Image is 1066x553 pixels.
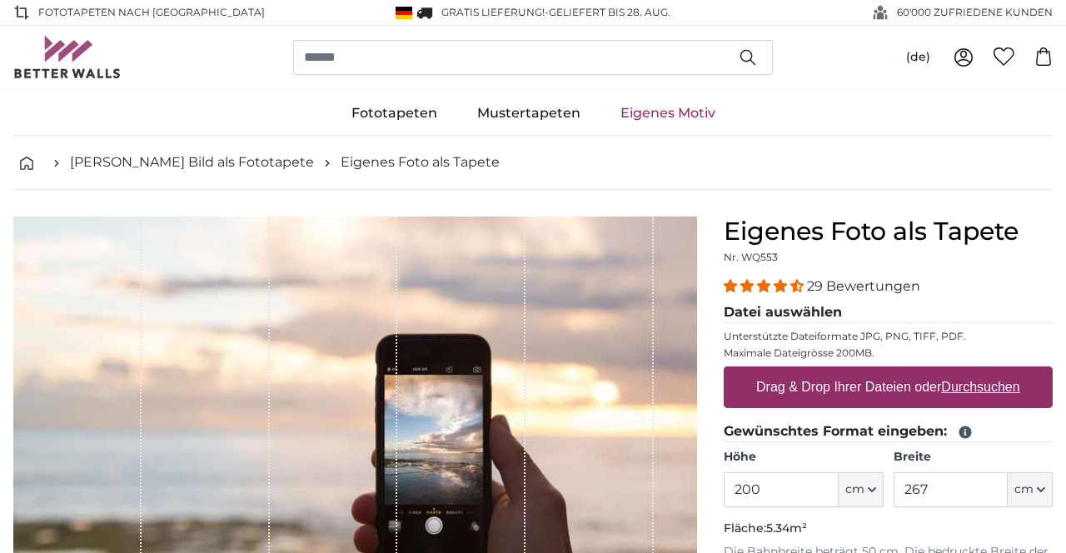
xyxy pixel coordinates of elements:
[600,92,735,135] a: Eigenes Motiv
[545,6,670,18] span: -
[724,421,1053,442] legend: Gewünschtes Format eingeben:
[766,521,807,536] span: 5.34m²
[942,380,1020,394] u: Durchsuchen
[893,42,944,72] button: (de)
[724,251,778,263] span: Nr. WQ553
[1008,472,1053,507] button: cm
[724,346,1053,360] p: Maximale Dateigrösse 200MB.
[724,217,1053,247] h1: Eigenes Foto als Tapete
[724,330,1053,343] p: Unterstützte Dateiformate JPG, PNG, TIFF, PDF.
[897,5,1053,20] span: 60'000 ZUFRIEDENE KUNDEN
[70,152,314,172] a: [PERSON_NAME] Bild als Fototapete
[331,92,457,135] a: Fototapeten
[894,449,1053,466] label: Breite
[441,6,545,18] span: GRATIS Lieferung!
[724,449,883,466] label: Höhe
[724,302,1053,323] legend: Datei auswählen
[396,7,412,19] img: Deutschland
[549,6,670,18] span: Geliefert bis 28. Aug.
[724,278,807,294] span: 4.34 stars
[341,152,500,172] a: Eigenes Foto als Tapete
[724,521,1053,537] p: Fläche:
[845,481,864,498] span: cm
[839,472,884,507] button: cm
[750,371,1027,404] label: Drag & Drop Ihrer Dateien oder
[13,136,1053,190] nav: breadcrumbs
[38,5,265,20] span: Fototapeten nach [GEOGRAPHIC_DATA]
[13,36,122,78] img: Betterwalls
[807,278,920,294] span: 29 Bewertungen
[457,92,600,135] a: Mustertapeten
[1014,481,1034,498] span: cm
